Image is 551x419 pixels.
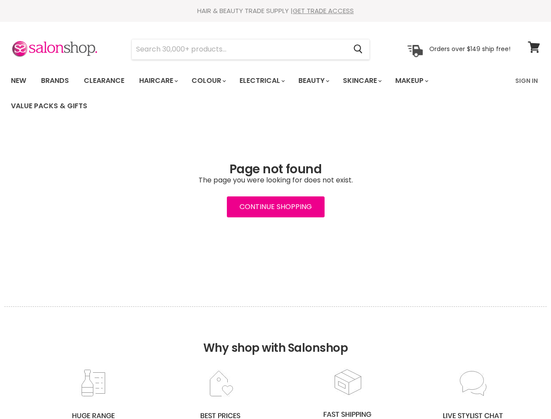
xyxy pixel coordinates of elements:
[336,72,387,90] a: Skincare
[11,162,540,176] h1: Page not found
[131,39,370,60] form: Product
[346,39,370,59] button: Search
[11,176,540,184] p: The page you were looking for does not exist.
[4,97,94,115] a: Value Packs & Gifts
[4,72,33,90] a: New
[133,72,183,90] a: Haircare
[34,72,75,90] a: Brands
[293,6,354,15] a: GET TRADE ACCESS
[233,72,290,90] a: Electrical
[429,45,510,53] p: Orders over $149 ship free!
[132,39,346,59] input: Search
[292,72,335,90] a: Beauty
[227,196,325,217] a: Continue Shopping
[4,306,547,368] h2: Why shop with Salonshop
[185,72,231,90] a: Colour
[4,68,510,119] ul: Main menu
[510,72,543,90] a: Sign In
[389,72,434,90] a: Makeup
[77,72,131,90] a: Clearance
